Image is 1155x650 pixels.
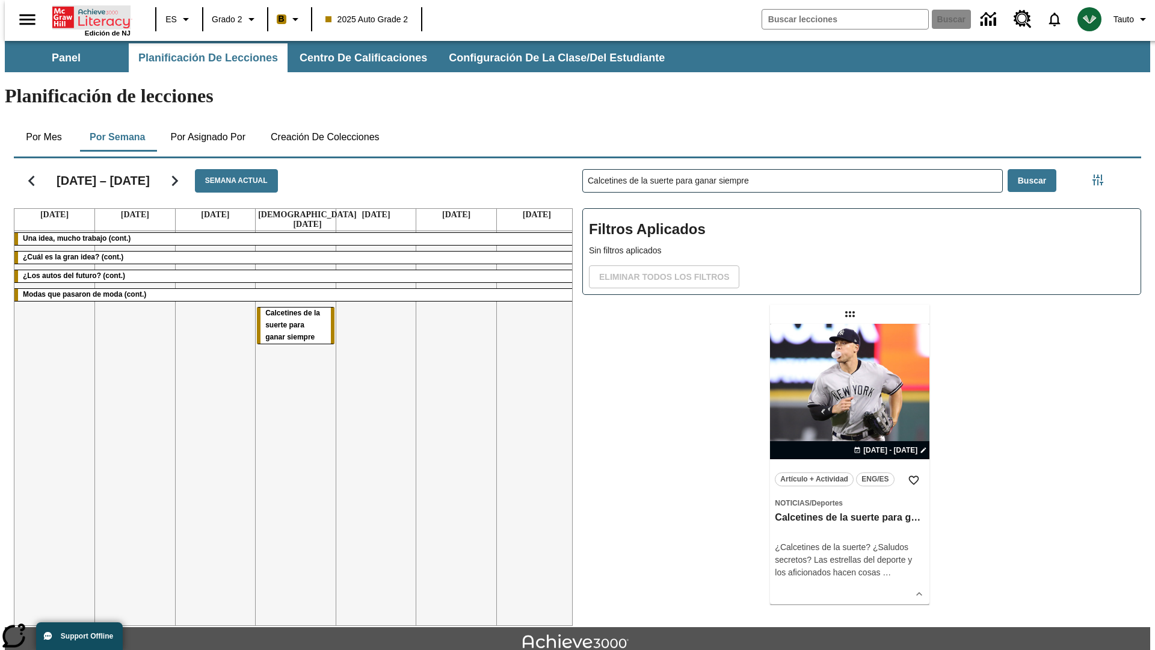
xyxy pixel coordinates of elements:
[1113,13,1134,26] span: Tauto
[159,166,190,196] button: Seguir
[160,8,199,30] button: Lenguaje: ES, Selecciona un idioma
[256,209,359,231] a: 16 de octubre de 2025
[775,499,809,507] span: Noticias
[775,497,925,509] span: Tema: Noticias/Deportes
[207,8,263,30] button: Grado: Grado 2, Elige un grado
[23,253,123,261] span: ¿Cuál es la gran idea? (cont.)
[14,123,74,152] button: Por mes
[910,585,928,603] button: Ver más
[290,43,437,72] button: Centro de calificaciones
[589,215,1135,244] h2: Filtros Aplicados
[863,445,917,456] span: [DATE] - [DATE]
[583,170,1002,192] input: Buscar lecciones
[770,324,929,604] div: lesson details
[52,51,81,65] span: Panel
[14,233,577,245] div: Una idea, mucho trabajo (cont.)
[257,308,334,344] div: Calcetines de la suerte para ganar siempre
[10,2,45,37] button: Abrir el menú lateral
[882,568,891,577] span: …
[138,51,278,65] span: Planificación de lecciones
[80,123,155,152] button: Por semana
[359,209,392,221] a: 17 de octubre de 2025
[4,153,573,626] div: Calendario
[57,173,150,188] h2: [DATE] – [DATE]
[573,153,1141,626] div: Buscar
[119,209,152,221] a: 14 de octubre de 2025
[5,85,1150,107] h1: Planificación de lecciones
[861,473,889,486] span: ENG/ES
[762,10,928,29] input: Buscar campo
[449,51,665,65] span: Configuración de la clase/del estudiante
[440,209,473,221] a: 18 de octubre de 2025
[300,51,427,65] span: Centro de calificaciones
[14,289,577,301] div: Modas que pasaron de moda (cont.)
[439,43,674,72] button: Configuración de la clase/del estudiante
[279,11,285,26] span: B
[85,29,131,37] span: Edición de NJ
[23,290,146,299] span: Modas que pasaron de moda (cont.)
[199,209,232,221] a: 15 de octubre de 2025
[5,43,676,72] div: Subbarra de navegación
[23,234,131,243] span: Una idea, mucho trabajo (cont.)
[775,512,925,524] h3: Calcetines de la suerte para ganar siempre
[36,622,123,650] button: Support Offline
[52,5,131,29] a: Portada
[212,13,242,26] span: Grado 2
[23,271,125,280] span: ¿Los autos del futuro? (cont.)
[903,469,925,491] button: Añadir a mis Favoritas
[129,43,288,72] button: Planificación de lecciones
[6,43,126,72] button: Panel
[165,13,177,26] span: ES
[1109,8,1155,30] button: Perfil/Configuración
[1070,4,1109,35] button: Escoja un nuevo avatar
[1039,4,1070,35] a: Notificaciones
[61,632,113,640] span: Support Offline
[775,472,854,486] button: Artículo + Actividad
[840,305,860,324] div: Lección arrastrable: Calcetines de la suerte para ganar siempre
[1006,3,1039,36] a: Centro de recursos, Se abrirá en una pestaña nueva.
[812,499,843,507] span: Deportes
[14,252,577,264] div: ¿Cuál es la gran idea? (cont.)
[272,8,307,30] button: Boost El color de la clase es anaranjado claro. Cambiar el color de la clase.
[265,309,320,341] span: Calcetines de la suerte para ganar siempre
[1008,169,1056,193] button: Buscar
[973,3,1006,36] a: Centro de información
[775,541,925,579] div: ¿Calcetines de la suerte? ¿Saludos secretos? Las estrellas del deporte y los aficionados hacen cosas
[582,208,1141,295] div: Filtros Aplicados
[16,166,47,196] button: Regresar
[14,270,577,282] div: ¿Los autos del futuro? (cont.)
[851,445,929,456] button: 02 oct - 02 oct Elegir fechas
[261,123,389,152] button: Creación de colecciones
[780,473,848,486] span: Artículo + Actividad
[195,169,278,193] button: Semana actual
[589,244,1135,257] p: Sin filtros aplicados
[52,4,131,37] div: Portada
[161,123,255,152] button: Por asignado por
[856,472,895,486] button: ENG/ES
[1077,7,1101,31] img: avatar image
[810,499,812,507] span: /
[520,209,553,221] a: 19 de octubre de 2025
[1086,168,1110,192] button: Menú lateral de filtros
[5,41,1150,72] div: Subbarra de navegación
[38,209,71,221] a: 13 de octubre de 2025
[325,13,408,26] span: 2025 Auto Grade 2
